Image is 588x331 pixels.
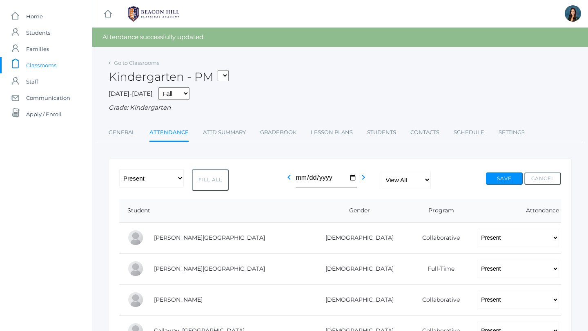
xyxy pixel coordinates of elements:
a: Contacts [410,124,439,141]
span: Communication [26,90,70,106]
td: [DEMOGRAPHIC_DATA] [306,222,407,253]
div: Charlotte Bair [127,229,144,246]
button: Fill All [192,169,229,191]
div: Jordan Bell [127,260,144,277]
th: Program [407,199,469,223]
span: Staff [26,73,38,90]
span: [DATE]-[DATE] [109,90,153,97]
div: Jordyn Dewey [565,5,581,22]
a: chevron_left [284,176,294,184]
button: Save [486,172,523,185]
a: Attd Summary [203,124,246,141]
a: Attendance [149,124,189,142]
a: Settings [499,124,525,141]
a: [PERSON_NAME] [154,296,203,303]
i: chevron_left [284,172,294,182]
td: [DEMOGRAPHIC_DATA] [306,284,407,315]
a: Schedule [454,124,484,141]
a: Go to Classrooms [114,60,159,66]
td: Full-Time [407,253,469,284]
h2: Kindergarten - PM [109,71,229,83]
span: Families [26,41,49,57]
a: Students [367,124,396,141]
div: Lee Blasman [127,291,144,308]
img: BHCALogos-05-308ed15e86a5a0abce9b8dd61676a3503ac9727e845dece92d48e8588c001991.png [123,4,184,24]
div: Grade: Kindergarten [109,103,572,113]
span: Apply / Enroll [26,106,62,122]
button: Cancel [524,172,561,185]
a: [PERSON_NAME][GEOGRAPHIC_DATA] [154,265,265,272]
td: Collaborative [407,284,469,315]
th: Student [119,199,306,223]
a: chevron_right [359,176,368,184]
a: Gradebook [260,124,296,141]
a: [PERSON_NAME][GEOGRAPHIC_DATA] [154,234,265,241]
a: Lesson Plans [311,124,353,141]
span: Students [26,24,50,41]
td: Collaborative [407,222,469,253]
th: Gender [306,199,407,223]
span: Classrooms [26,57,56,73]
a: General [109,124,135,141]
td: [DEMOGRAPHIC_DATA] [306,253,407,284]
div: Attendance successfully updated. [92,28,588,47]
th: Attendance [469,199,561,223]
i: chevron_right [359,172,368,182]
span: Home [26,8,43,24]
